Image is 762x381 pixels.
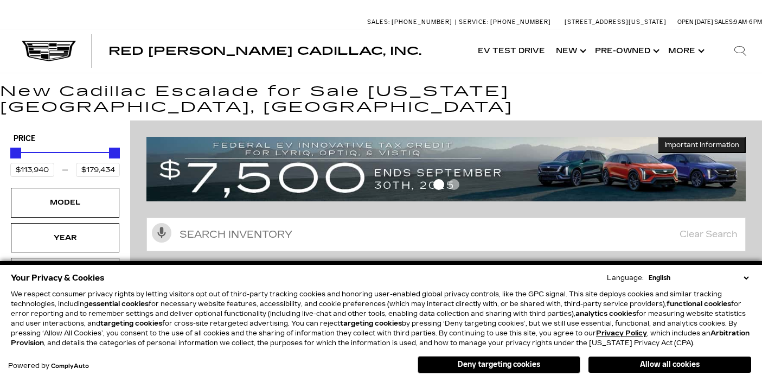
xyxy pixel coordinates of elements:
span: Go to slide 2 [449,179,459,190]
span: Sales: [714,18,734,26]
select: Language Select [646,273,751,283]
div: Maximum Price [109,148,120,158]
a: Privacy Policy [596,329,647,337]
h5: Price [14,134,117,144]
strong: targeting cookies [100,320,162,327]
img: Cadillac Dark Logo with Cadillac White Text [22,41,76,61]
input: Search Inventory [146,218,746,251]
div: Language: [607,275,644,281]
p: We respect consumer privacy rights by letting visitors opt out of third-party tracking cookies an... [11,289,751,348]
button: Deny targeting cookies [418,356,580,373]
span: Your Privacy & Cookies [11,270,105,285]
a: Sales: [PHONE_NUMBER] [367,19,455,25]
a: Pre-Owned [590,29,663,73]
span: Red [PERSON_NAME] Cadillac, Inc. [108,45,421,58]
a: Service: [PHONE_NUMBER] [455,19,554,25]
svg: Click to toggle on voice search [152,223,171,243]
span: Important Information [664,141,739,149]
strong: targeting cookies [340,320,402,327]
a: Red [PERSON_NAME] Cadillac, Inc. [108,46,421,56]
strong: essential cookies [88,300,149,308]
div: ModelModel [11,188,119,217]
a: [STREET_ADDRESS][US_STATE] [565,18,667,26]
input: Maximum [76,163,120,177]
strong: functional cookies [667,300,731,308]
strong: analytics cookies [575,310,636,317]
a: ComplyAuto [51,363,89,370]
img: vrp-tax-ending-august-version [146,137,746,201]
button: Important Information [658,137,746,153]
div: Minimum Price [10,148,21,158]
span: [PHONE_NUMBER] [490,18,551,26]
span: [PHONE_NUMBER] [392,18,452,26]
div: Price [10,144,120,177]
div: Year [38,232,92,244]
span: Go to slide 1 [433,179,444,190]
a: New [550,29,590,73]
div: YearYear [11,223,119,252]
button: More [663,29,708,73]
div: MakeMake [11,258,119,287]
span: Sales: [367,18,390,26]
a: EV Test Drive [472,29,550,73]
span: 9 AM-6 PM [734,18,762,26]
div: Model [38,196,92,208]
span: Service: [459,18,489,26]
span: Open [DATE] [677,18,713,26]
button: Allow all cookies [588,357,751,373]
input: Minimum [10,163,54,177]
div: Powered by [8,363,89,370]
